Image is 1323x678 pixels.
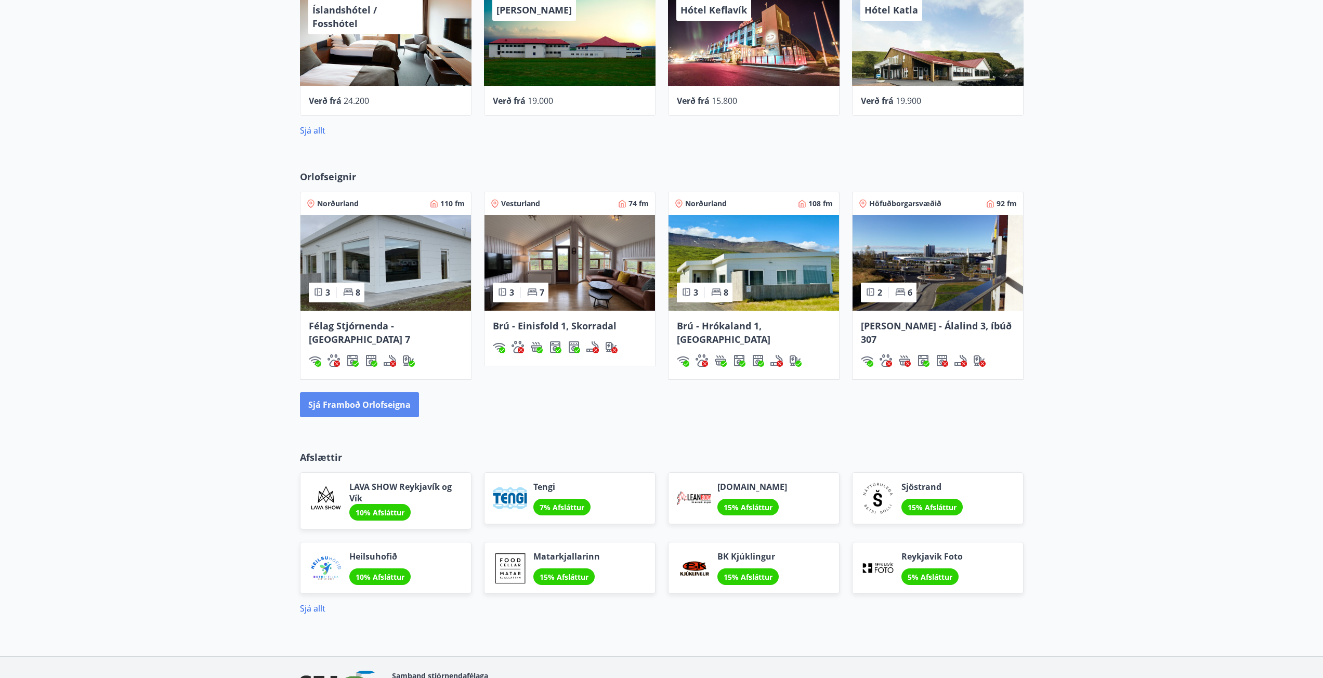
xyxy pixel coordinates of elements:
div: Þvottavél [917,354,929,367]
span: BK Kjúklingur [717,551,779,562]
span: Brú - Hrókaland 1, [GEOGRAPHIC_DATA] [677,320,770,345]
div: Þvottavél [346,354,359,367]
img: Dl16BY4EX9PAW649lg1C3oBuIaAsR6QVDQBO2cTm.svg [346,354,359,367]
span: Matarkjallarinn [533,551,600,562]
img: HJRyFFsYp6qjeUYhR4dAD8CaCEsnIFYZ05miwXoh.svg [493,341,505,353]
img: Paella dish [669,215,839,311]
img: h89QDIuHlAdpqTriuIvuEWkTH976fOgBEOOeu1mi.svg [530,341,543,353]
span: 108 fm [808,198,833,209]
div: Þurrkari [568,341,580,353]
span: 3 [509,287,514,298]
img: Paella dish [484,215,655,311]
span: [PERSON_NAME] [496,4,572,16]
span: 110 fm [440,198,465,209]
span: 74 fm [628,198,649,209]
div: Þráðlaust net [861,354,873,367]
span: Hótel Katla [864,4,918,16]
div: Hleðslustöð fyrir rafbíla [402,354,415,367]
span: 5% Afsláttur [908,572,952,582]
img: HJRyFFsYp6qjeUYhR4dAD8CaCEsnIFYZ05miwXoh.svg [677,354,689,367]
a: Sjá allt [300,125,325,136]
span: 24.200 [344,95,369,107]
img: pxcaIm5dSOV3FS4whs1soiYWTwFQvksT25a9J10C.svg [328,354,340,367]
span: Sjöstrand [901,481,963,493]
span: 3 [693,287,698,298]
span: Reykjavik Foto [901,551,963,562]
img: HJRyFFsYp6qjeUYhR4dAD8CaCEsnIFYZ05miwXoh.svg [309,354,321,367]
span: Höfuðborgarsvæðið [869,198,941,209]
span: 15% Afsláttur [724,572,772,582]
span: 15% Afsláttur [540,572,588,582]
div: Heitur pottur [714,354,727,367]
div: Þráðlaust net [677,354,689,367]
div: Reykingar / Vape [954,354,967,367]
div: Heitur pottur [898,354,911,367]
div: Þráðlaust net [309,354,321,367]
span: 8 [356,287,360,298]
span: 2 [877,287,882,298]
img: Paella dish [853,215,1023,311]
img: Dl16BY4EX9PAW649lg1C3oBuIaAsR6QVDQBO2cTm.svg [549,341,561,353]
span: [DOMAIN_NAME] [717,481,787,493]
span: Verð frá [309,95,342,107]
img: Paella dish [300,215,471,311]
img: QNIUl6Cv9L9rHgMXwuzGLuiJOj7RKqxk9mBFPqjq.svg [954,354,967,367]
span: Norðurland [317,198,359,209]
div: Þurrkari [365,354,377,367]
span: LAVA SHOW Reykjavík og Vík [349,481,463,504]
span: 19.900 [896,95,921,107]
span: 15% Afsláttur [724,502,772,512]
div: Hleðslustöð fyrir rafbíla [789,354,802,367]
span: 10% Afsláttur [356,572,404,582]
span: Vesturland [501,198,540,209]
div: Gæludýr [880,354,892,367]
p: Afslættir [300,450,1024,464]
img: pxcaIm5dSOV3FS4whs1soiYWTwFQvksT25a9J10C.svg [696,354,708,367]
img: pxcaIm5dSOV3FS4whs1soiYWTwFQvksT25a9J10C.svg [512,341,524,353]
span: 7 [540,287,544,298]
span: Heilsuhofið [349,551,411,562]
img: HJRyFFsYp6qjeUYhR4dAD8CaCEsnIFYZ05miwXoh.svg [861,354,873,367]
img: nH7E6Gw2rvWFb8XaSdRp44dhkQaj4PJkOoRYItBQ.svg [605,341,618,353]
img: hddCLTAnxqFUMr1fxmbGG8zWilo2syolR0f9UjPn.svg [936,354,948,367]
span: 3 [325,287,330,298]
span: 92 fm [997,198,1017,209]
span: 8 [724,287,728,298]
span: Íslandshótel / Fosshótel [312,4,377,30]
img: hddCLTAnxqFUMr1fxmbGG8zWilo2syolR0f9UjPn.svg [568,341,580,353]
span: 7% Afsláttur [540,502,584,512]
div: Gæludýr [696,354,708,367]
span: 19.000 [528,95,553,107]
img: Dl16BY4EX9PAW649lg1C3oBuIaAsR6QVDQBO2cTm.svg [733,354,745,367]
span: Orlofseignir [300,170,356,183]
div: Þvottavél [549,341,561,353]
div: Hleðslustöð fyrir rafbíla [605,341,618,353]
img: hddCLTAnxqFUMr1fxmbGG8zWilo2syolR0f9UjPn.svg [752,354,764,367]
div: Þráðlaust net [493,341,505,353]
div: Þvottavél [733,354,745,367]
img: nH7E6Gw2rvWFb8XaSdRp44dhkQaj4PJkOoRYItBQ.svg [789,354,802,367]
span: Verð frá [861,95,894,107]
div: Reykingar / Vape [586,341,599,353]
span: 6 [908,287,912,298]
img: h89QDIuHlAdpqTriuIvuEWkTH976fOgBEOOeu1mi.svg [898,354,911,367]
img: QNIUl6Cv9L9rHgMXwuzGLuiJOj7RKqxk9mBFPqjq.svg [586,341,599,353]
div: Þurrkari [936,354,948,367]
img: hddCLTAnxqFUMr1fxmbGG8zWilo2syolR0f9UjPn.svg [365,354,377,367]
img: Dl16BY4EX9PAW649lg1C3oBuIaAsR6QVDQBO2cTm.svg [917,354,929,367]
img: QNIUl6Cv9L9rHgMXwuzGLuiJOj7RKqxk9mBFPqjq.svg [384,354,396,367]
div: Heitur pottur [530,341,543,353]
div: Hleðslustöð fyrir rafbíla [973,354,986,367]
div: Þurrkari [752,354,764,367]
span: 10% Afsláttur [356,508,404,517]
span: Verð frá [493,95,526,107]
img: nH7E6Gw2rvWFb8XaSdRp44dhkQaj4PJkOoRYItBQ.svg [402,354,415,367]
div: Reykingar / Vape [384,354,396,367]
span: [PERSON_NAME] - Álalind 3, íbúð 307 [861,320,1012,345]
span: Hótel Keflavík [680,4,747,16]
span: Verð frá [677,95,710,107]
img: h89QDIuHlAdpqTriuIvuEWkTH976fOgBEOOeu1mi.svg [714,354,727,367]
span: 15.800 [712,95,737,107]
span: Félag Stjórnenda - [GEOGRAPHIC_DATA] 7 [309,320,410,345]
span: Tengi [533,481,591,493]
